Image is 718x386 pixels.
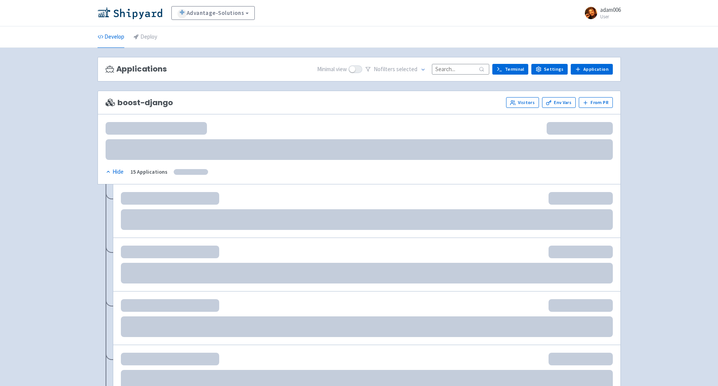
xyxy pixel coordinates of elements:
[432,64,489,74] input: Search...
[106,65,167,73] h3: Applications
[106,98,173,107] span: boost-django
[396,65,417,73] span: selected
[580,7,621,19] a: adam006 User
[106,168,124,176] button: Hide
[492,64,528,75] a: Terminal
[579,97,613,108] button: From PR
[317,65,347,74] span: Minimal view
[134,26,157,48] a: Deploy
[171,6,255,20] a: Advantage-Solutions
[130,168,168,176] div: 15 Applications
[506,97,539,108] a: Visitors
[374,65,417,74] span: No filter s
[571,64,612,75] a: Application
[531,64,568,75] a: Settings
[98,7,162,19] img: Shipyard logo
[600,6,621,13] span: adam006
[98,26,124,48] a: Develop
[542,97,576,108] a: Env Vars
[600,14,621,19] small: User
